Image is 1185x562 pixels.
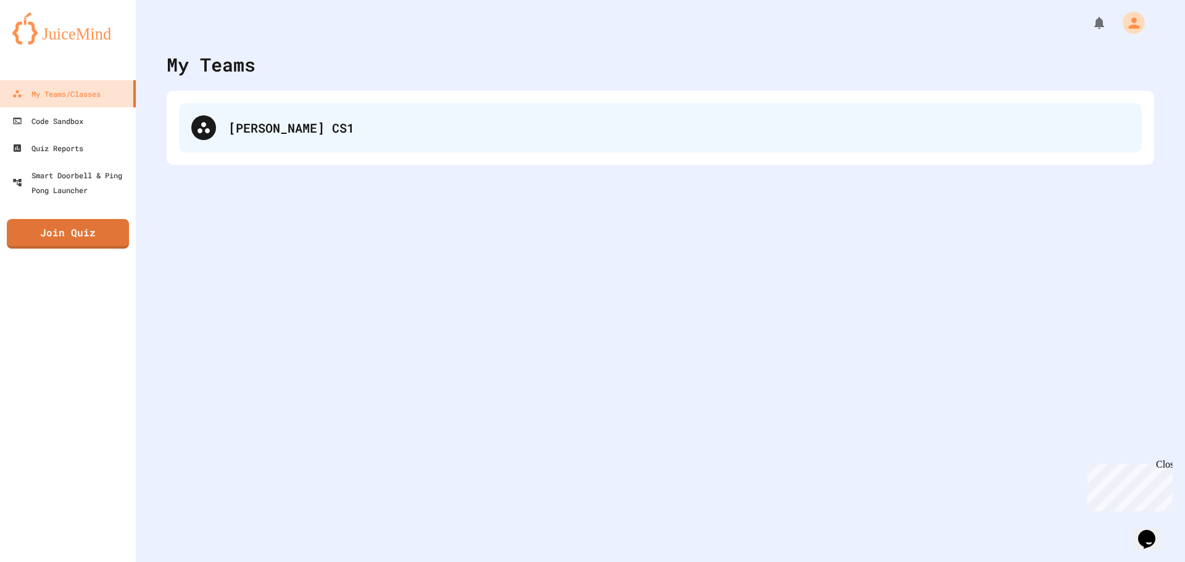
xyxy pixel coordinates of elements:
div: My Notifications [1069,12,1110,33]
img: logo-orange.svg [12,12,123,44]
div: Smart Doorbell & Ping Pong Launcher [12,168,131,197]
div: My Teams/Classes [12,86,101,101]
div: [PERSON_NAME] CS1 [179,103,1142,152]
a: Join Quiz [7,219,129,249]
div: My Account [1110,9,1148,37]
div: Quiz Reports [12,141,83,155]
iframe: chat widget [1133,513,1173,550]
div: Code Sandbox [12,114,83,128]
div: My Teams [167,51,256,78]
iframe: chat widget [1083,459,1173,511]
div: [PERSON_NAME] CS1 [228,118,1129,137]
div: Chat with us now!Close [5,5,85,78]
